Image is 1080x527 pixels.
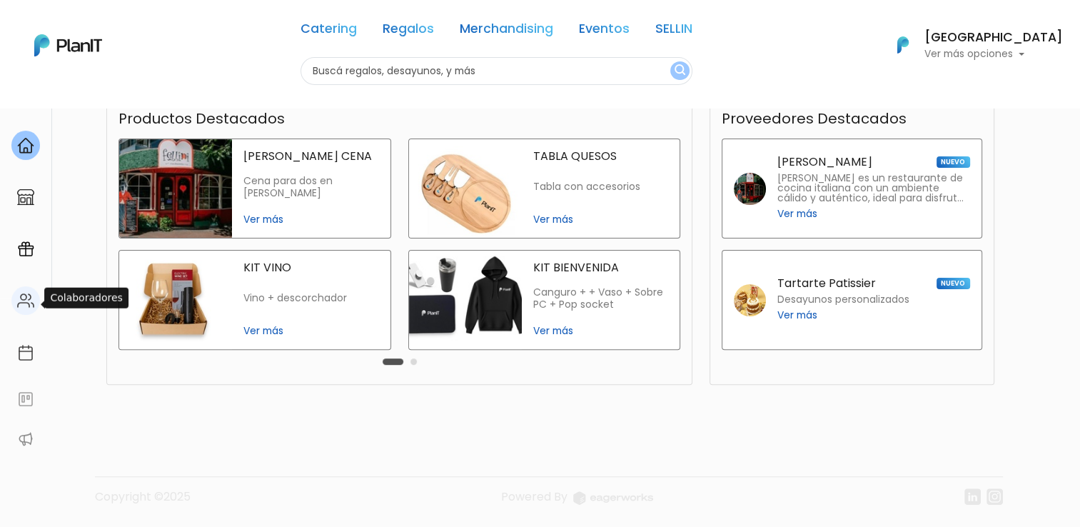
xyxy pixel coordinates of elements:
[533,212,668,227] span: Ver más
[777,308,817,323] span: Ver más
[129,71,158,100] img: user_d58e13f531133c46cb30575f4d864daf.jpeg
[50,116,91,128] strong: PLAN IT
[243,151,378,162] p: [PERSON_NAME] CENA
[408,139,681,239] a: tabla quesos TABLA QUESOS Tabla con accesorios Ver más
[879,26,1063,64] button: PlanIt Logo [GEOGRAPHIC_DATA] Ver más opciones
[50,131,238,179] p: Ya probaste PlanitGO? Vas a poder automatizarlas acciones de todo el año. Escribinos para saber más!
[243,214,271,231] i: send
[243,292,378,304] p: Vino + descorchador
[37,86,251,114] div: J
[17,292,34,309] img: people-662611757002400ad9ed0e3c099ab2801c6687ba6c219adb57efc949bc21e19d.svg
[579,23,630,40] a: Eventos
[383,358,403,365] button: Carousel Page 1 (Current Slide)
[243,262,378,273] p: KIT VINO
[777,278,876,289] p: Tartarte Patissier
[218,214,243,231] i: insert_emoticon
[722,250,982,350] a: Tartarte Patissier NUEVO Desayunos personalizados Ver más
[655,23,692,40] a: SELLIN
[924,31,1063,44] h6: [GEOGRAPHIC_DATA]
[722,139,982,239] a: [PERSON_NAME] NUEVO [PERSON_NAME] es un restaurante de cocina italiana con un ambiente cálido y a...
[887,29,919,61] img: PlanIt Logo
[143,86,172,114] span: J
[734,173,766,205] img: fellini
[501,488,567,505] span: translation missing: es.layouts.footer.powered_by
[95,488,191,516] p: Copyright ©2025
[722,110,907,127] h3: Proveedores Destacados
[533,323,668,338] span: Ver más
[34,34,102,56] img: PlanIt Logo
[119,251,232,349] img: kit vino
[777,206,817,221] span: Ver más
[243,212,378,227] span: Ver más
[533,181,668,193] p: Tabla con accesorios
[501,488,653,516] a: Powered By
[243,323,378,338] span: Ver más
[937,278,969,289] span: NUEVO
[301,23,357,40] a: Catering
[17,137,34,154] img: home-e721727adea9d79c4d83392d1f703f7f8bce08238fde08b1acbfd93340b81755.svg
[937,156,969,168] span: NUEVO
[379,353,420,370] div: Carousel Pagination
[409,139,522,238] img: tabla quesos
[533,286,668,311] p: Canguro + + Vaso + Sobre PC + Pop socket
[924,49,1063,59] p: Ver más opciones
[408,250,681,350] a: kit bienvenida KIT BIENVENIDA Canguro + + Vaso + Sobre PC + Pop socket Ver más
[17,189,34,206] img: marketplace-4ceaa7011d94191e9ded77b95e3339b90024bf715f7c57f8cf31f2d8c509eaba.svg
[410,358,417,365] button: Carousel Page 2
[118,250,391,350] a: kit vino KIT VINO Vino + descorchador Ver más
[118,139,391,239] a: fellini cena [PERSON_NAME] CENA Cena para dos en [PERSON_NAME] Ver más
[734,284,766,316] img: tartarte patissier
[301,57,692,85] input: Buscá regalos, desayunos, y más
[44,288,128,308] div: Colaboradores
[221,109,243,130] i: keyboard_arrow_down
[383,23,434,40] a: Regalos
[533,151,668,162] p: TABLA QUESOS
[17,391,34,408] img: feedback-78b5a0c8f98aac82b08bfc38622c3050aee476f2c9584af64705fc4e61158814.svg
[17,241,34,258] img: campaigns-02234683943229c281be62815700db0a1741e53638e28bf9629b52c665b00959.svg
[409,251,522,349] img: kit bienvenida
[74,217,218,231] span: ¡Escríbenos!
[17,344,34,361] img: calendar-87d922413cdce8b2cf7b7f5f62616a5cf9e4887200fb71536465627b3292af00.svg
[533,262,668,273] p: KIT BIENVENIDA
[573,491,653,505] img: logo_eagerworks-044938b0bf012b96b195e05891a56339191180c2d98ce7df62ca656130a436fa.svg
[17,431,34,448] img: partners-52edf745621dab592f3b2c58e3bca9d71375a7ef29c3b500c9f145b62cc070d4.svg
[243,175,378,200] p: Cena para dos en [PERSON_NAME]
[777,174,970,204] p: [PERSON_NAME] es un restaurante de cocina italiana con un ambiente cálido y auténtico, ideal para...
[964,488,981,505] img: linkedin-cc7d2dbb1a16aff8e18f147ffe980d30ddd5d9e01409788280e63c91fc390ff4.svg
[777,295,909,305] p: Desayunos personalizados
[777,156,872,168] p: [PERSON_NAME]
[115,86,143,114] img: user_04fe99587a33b9844688ac17b531be2b.png
[675,64,685,78] img: search_button-432b6d5273f82d61273b3651a40e1bd1b912527efae98b1b7a1b2c0702e16a8d.svg
[37,100,251,190] div: PLAN IT Ya probaste PlanitGO? Vas a poder automatizarlas acciones de todo el año. Escribinos para...
[118,110,285,127] h3: Productos Destacados
[460,23,553,40] a: Merchandising
[986,488,1003,505] img: instagram-7ba2a2629254302ec2a9470e65da5de918c9f3c9a63008f8abed3140a32961bf.svg
[119,139,232,238] img: fellini cena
